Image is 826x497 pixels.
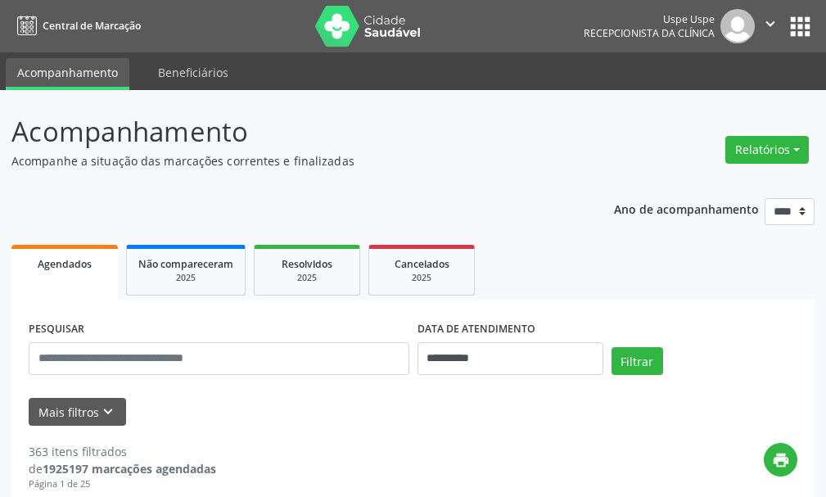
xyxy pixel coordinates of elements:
[786,12,815,41] button: apps
[138,272,233,284] div: 2025
[381,272,463,284] div: 2025
[725,136,809,164] button: Relatórios
[584,26,715,40] span: Recepcionista da clínica
[612,347,663,375] button: Filtrar
[43,461,216,477] strong: 1925197 marcações agendadas
[584,12,715,26] div: Uspe Uspe
[29,398,126,427] button: Mais filtroskeyboard_arrow_down
[99,403,117,421] i: keyboard_arrow_down
[29,443,216,460] div: 363 itens filtrados
[6,58,129,90] a: Acompanhamento
[418,317,535,342] label: DATA DE ATENDIMENTO
[43,19,141,33] span: Central de Marcação
[282,257,332,271] span: Resolvidos
[11,12,141,39] a: Central de Marcação
[29,317,84,342] label: PESQUISAR
[772,451,790,469] i: print
[266,272,348,284] div: 2025
[764,443,797,477] button: print
[29,477,216,491] div: Página 1 de 25
[11,152,574,169] p: Acompanhe a situação das marcações correntes e finalizadas
[138,257,233,271] span: Não compareceram
[29,460,216,477] div: de
[614,198,759,219] p: Ano de acompanhamento
[11,111,574,152] p: Acompanhamento
[395,257,449,271] span: Cancelados
[755,9,786,43] button: 
[761,15,779,33] i: 
[720,9,755,43] img: img
[38,257,92,271] span: Agendados
[147,58,240,87] a: Beneficiários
